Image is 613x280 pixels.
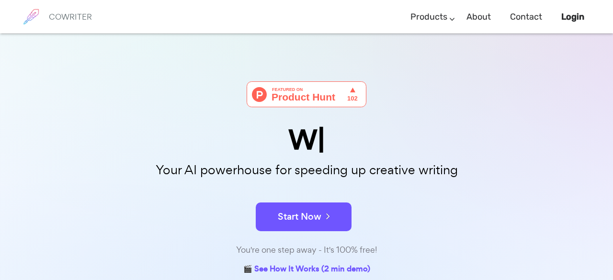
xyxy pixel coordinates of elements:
a: 🎬 See How It Works (2 min demo) [243,262,370,277]
button: Start Now [256,202,352,231]
img: Cowriter - Your AI buddy for speeding up creative writing | Product Hunt [247,81,366,107]
a: About [466,3,491,31]
b: Login [561,11,584,22]
a: Login [561,3,584,31]
img: brand logo [19,5,43,29]
p: Your AI powerhouse for speeding up creative writing [67,160,546,180]
div: You're one step away - It's 100% free! [67,243,546,257]
h6: COWRITER [49,12,92,21]
a: Products [410,3,447,31]
div: W [67,126,546,154]
a: Contact [510,3,542,31]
